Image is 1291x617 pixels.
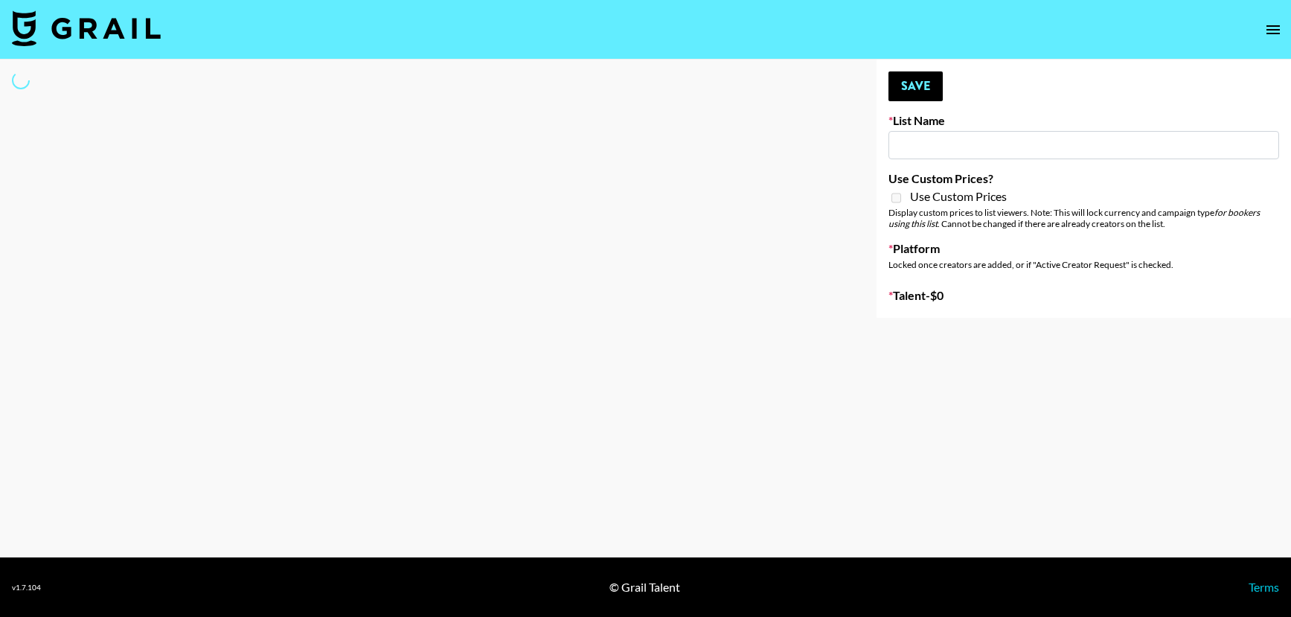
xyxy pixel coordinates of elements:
a: Terms [1249,580,1279,594]
label: Talent - $ 0 [888,288,1279,303]
div: Locked once creators are added, or if "Active Creator Request" is checked. [888,259,1279,270]
em: for bookers using this list [888,207,1260,229]
div: Display custom prices to list viewers. Note: This will lock currency and campaign type . Cannot b... [888,207,1279,229]
button: Save [888,71,943,101]
label: List Name [888,113,1279,128]
img: Grail Talent [12,10,161,46]
div: © Grail Talent [609,580,680,595]
div: v 1.7.104 [12,583,41,592]
label: Platform [888,241,1279,256]
label: Use Custom Prices? [888,171,1279,186]
button: open drawer [1258,15,1288,45]
span: Use Custom Prices [910,189,1007,204]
